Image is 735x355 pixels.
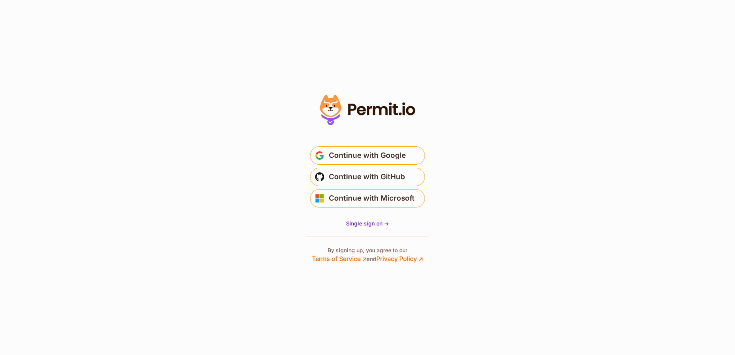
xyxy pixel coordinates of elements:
a: Terms of Service ↗ [312,255,367,263]
span: Continue with Microsoft [329,192,415,204]
button: Continue with Google [310,146,425,165]
span: Continue with Google [329,149,406,162]
span: Single sign on -> [346,220,389,227]
a: Privacy Policy ↗ [376,255,423,263]
p: By signing up, you agree to our and [312,246,423,263]
a: Single sign on -> [346,220,389,227]
span: Continue with GitHub [329,171,405,183]
button: Continue with Microsoft [310,189,425,207]
button: Continue with GitHub [310,168,425,186]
